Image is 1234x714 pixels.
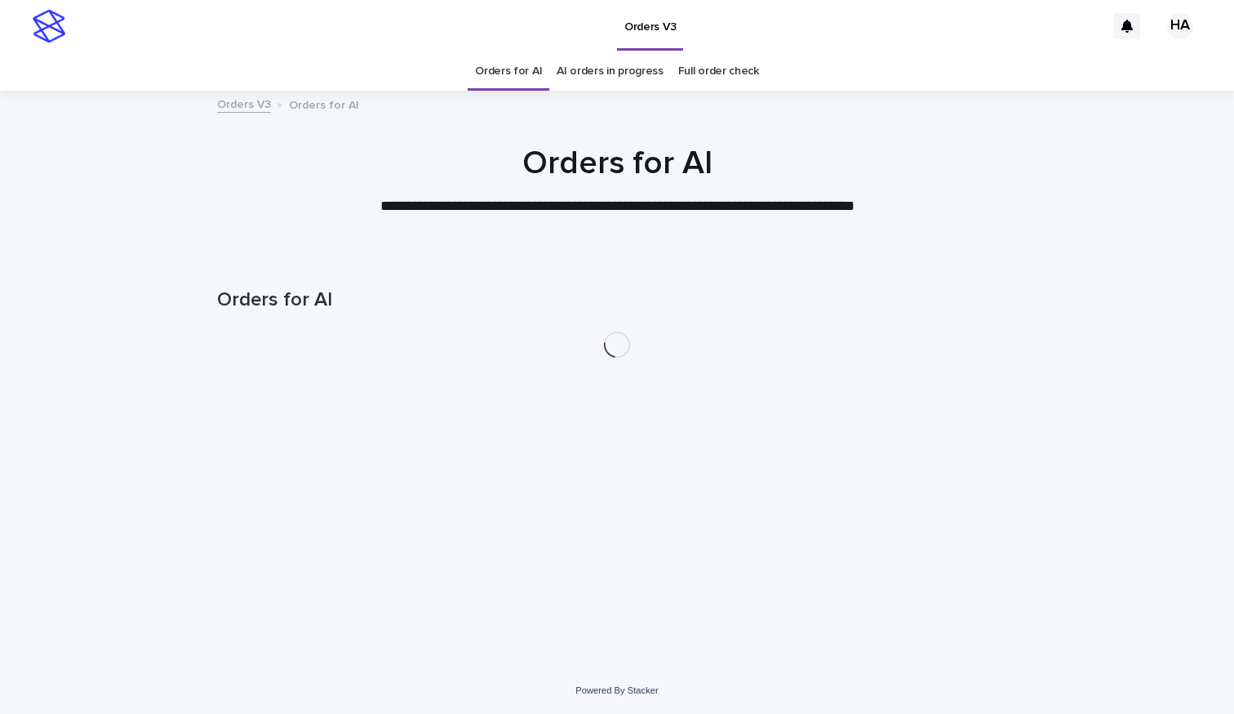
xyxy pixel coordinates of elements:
a: AI orders in progress [557,52,664,91]
h1: Orders for AI [217,144,1017,183]
p: Orders for AI [289,95,359,113]
h1: Orders for AI [217,288,1017,312]
img: stacker-logo-s-only.png [33,10,65,42]
a: Full order check [678,52,759,91]
div: HA [1167,13,1193,39]
a: Orders for AI [475,52,542,91]
a: Orders V3 [217,94,271,113]
a: Powered By Stacker [575,685,658,695]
